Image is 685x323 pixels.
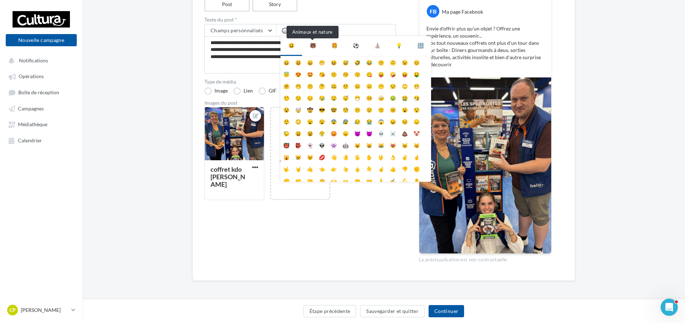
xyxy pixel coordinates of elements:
[417,42,424,49] div: 🔣
[411,127,422,139] li: 🤡
[399,139,411,151] li: 😼
[387,80,399,92] li: 😒
[292,175,304,186] li: 🤛
[280,175,292,186] li: 👊
[340,115,351,127] li: 😰
[280,68,292,80] li: 😇
[387,68,399,80] li: 🤪
[304,163,316,175] li: 🤙
[280,151,292,163] li: 🙀
[280,80,292,92] li: 🤗
[399,56,411,68] li: 😉
[340,163,351,175] li: 👆
[259,87,277,95] label: GIF
[387,139,399,151] li: 😻
[340,151,351,163] li: 🤚
[292,56,304,68] li: 😃
[204,100,396,105] div: Images du post
[351,56,363,68] li: 🤣
[6,34,77,46] button: Nouvelle campagne
[387,56,399,68] li: 🙃
[387,163,399,175] li: 👍
[363,104,375,115] li: 😟
[304,56,316,68] li: 😄
[316,115,328,127] li: 😧
[304,139,316,151] li: 👻
[280,139,292,151] li: 👹
[442,8,483,15] div: Ma page Facebook
[316,163,328,175] li: 👈
[399,151,411,163] li: ✌
[292,104,304,115] li: 🤯
[304,68,316,80] li: 🤩
[303,305,356,317] button: Étape précédente
[375,104,387,115] li: 🙁
[280,56,292,68] li: 😀
[353,42,359,49] div: ⚽
[4,70,78,82] a: Opérations
[427,5,439,18] div: FB
[340,104,351,115] li: 🧐
[375,151,387,163] li: 🖖
[328,151,340,163] li: 👋
[363,68,375,80] li: 😋
[328,163,340,175] li: 👉
[340,139,351,151] li: 🤖
[310,42,316,49] div: 🐻
[4,118,78,130] a: Médiathèque
[351,127,363,139] li: 😈
[292,92,304,104] li: 😌
[351,80,363,92] li: 😐
[304,80,316,92] li: 🤫
[387,127,399,139] li: ☠️
[429,305,464,317] button: Continuer
[360,305,425,317] button: Sauvegarder et quitter
[287,26,339,38] div: Animaux et nature
[363,139,375,151] li: 😸
[292,151,304,163] li: 😿
[211,27,263,33] span: Champs personnalisés
[4,54,75,67] button: Notifications
[411,151,422,163] li: 🤞
[363,115,375,127] li: 😭
[304,92,316,104] li: 😔
[375,92,387,104] li: 🤕
[387,92,399,104] li: 🤢
[411,104,422,115] li: 😯
[351,115,363,127] li: 😥
[387,175,399,186] li: ✍
[292,163,304,175] li: 🤘
[340,92,351,104] li: 😴
[399,92,411,104] li: 🤮
[4,86,78,99] a: Boîte de réception
[328,104,340,115] li: 🤓
[280,127,292,139] li: 😓
[411,175,422,186] li: 👂
[304,127,316,139] li: 😫
[204,87,228,95] label: Image
[411,56,422,68] li: 😊
[316,139,328,151] li: 👽
[18,122,47,128] span: Médiathèque
[316,127,328,139] li: 😤
[351,139,363,151] li: 😺
[211,165,245,188] div: coffret kdo [PERSON_NAME]
[399,68,411,80] li: 😝
[399,104,411,115] li: 😮
[328,175,340,186] li: 🙌
[375,115,387,127] li: 😱
[375,163,387,175] li: ☝
[363,56,375,68] li: 😂
[6,303,77,317] a: CP [PERSON_NAME]
[18,89,59,95] span: Boîte de réception
[363,163,375,175] li: 👇
[316,80,328,92] li: 🤔
[292,80,304,92] li: 🤭
[351,92,363,104] li: 😷
[387,151,399,163] li: 👌
[411,68,422,80] li: 🤑
[292,68,304,80] li: 😍
[351,104,363,115] li: 😕
[292,127,304,139] li: 😩
[328,139,340,151] li: 👾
